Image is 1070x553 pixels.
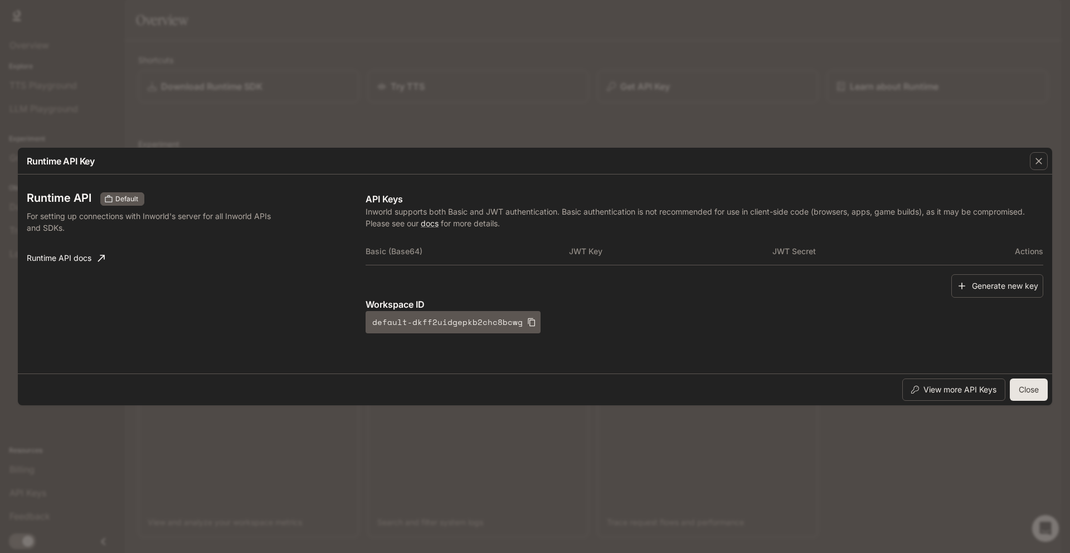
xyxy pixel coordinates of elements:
[421,219,439,228] a: docs
[951,274,1043,298] button: Generate new key
[569,238,772,265] th: JWT Key
[27,154,95,168] p: Runtime API Key
[1010,379,1048,401] button: Close
[902,379,1005,401] button: View more API Keys
[975,238,1043,265] th: Actions
[27,192,91,203] h3: Runtime API
[100,192,144,206] div: These keys will apply to your current workspace only
[22,247,109,269] a: Runtime API docs
[366,238,569,265] th: Basic (Base64)
[772,238,976,265] th: JWT Secret
[27,210,274,234] p: For setting up connections with Inworld's server for all Inworld APIs and SDKs.
[366,298,1043,311] p: Workspace ID
[366,311,541,333] button: default-dkff2uidgepkb2chc8bcwg
[366,206,1043,229] p: Inworld supports both Basic and JWT authentication. Basic authentication is not recommended for u...
[366,192,1043,206] p: API Keys
[111,194,143,204] span: Default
